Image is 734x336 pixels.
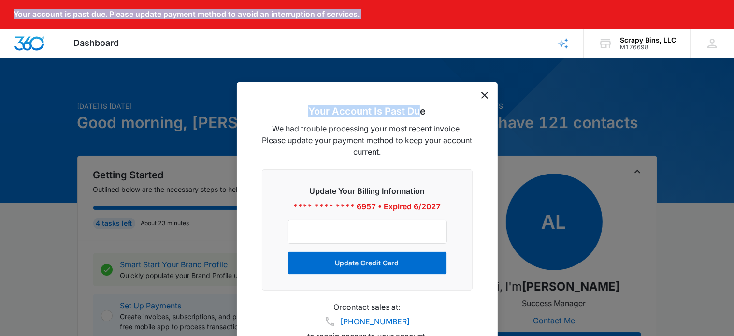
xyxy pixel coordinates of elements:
[262,105,473,117] h2: Your Account Is Past Due
[59,29,134,58] div: Dashboard
[288,251,447,275] button: Update Credit Card
[620,36,676,44] div: account name
[74,38,119,48] span: Dashboard
[543,29,584,58] a: Brand Profile Wizard
[341,316,410,327] a: [PHONE_NUMBER]
[14,10,360,19] p: Your account is past due. Please update payment method to avoid an interruption of services.
[620,44,676,51] div: account id
[288,185,447,197] h3: Update Your Billing Information
[481,92,488,99] button: dismiss this dialog
[262,123,473,158] p: We had trouble processing your most recent invoice. Please update your payment method to keep you...
[298,228,437,236] iframe: Secure card payment input frame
